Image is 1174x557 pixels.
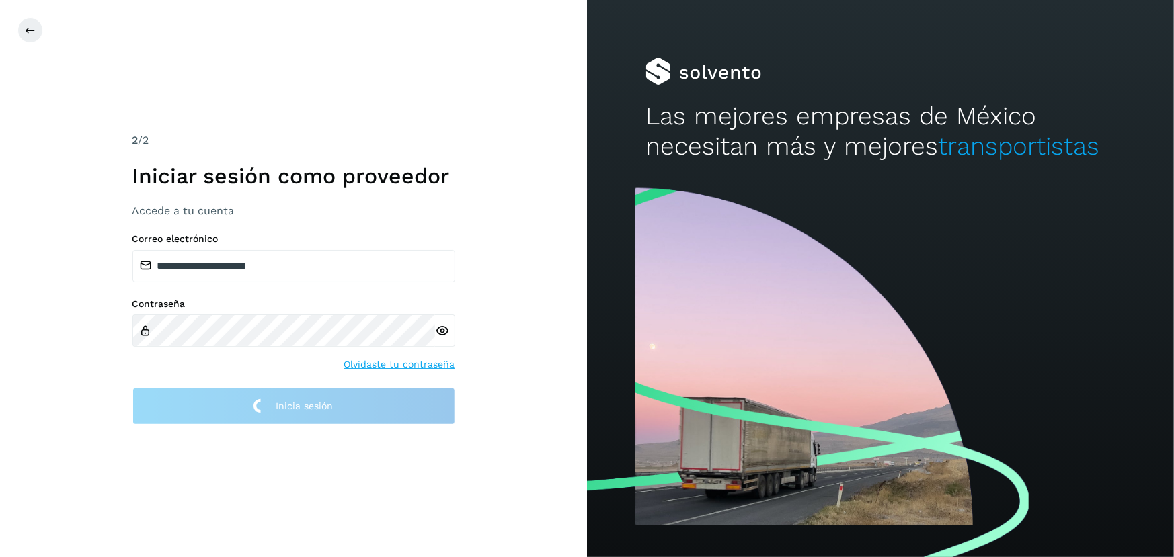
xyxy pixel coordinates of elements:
[344,357,455,372] a: Olvidaste tu contraseña
[132,132,455,148] div: /2
[645,101,1115,161] h2: Las mejores empresas de México necesitan más y mejores
[132,163,455,189] h1: Iniciar sesión como proveedor
[132,298,455,310] label: Contraseña
[132,204,455,217] h3: Accede a tu cuenta
[132,233,455,245] label: Correo electrónico
[132,388,455,425] button: Inicia sesión
[276,401,334,411] span: Inicia sesión
[938,132,1099,161] span: transportistas
[132,134,139,146] span: 2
